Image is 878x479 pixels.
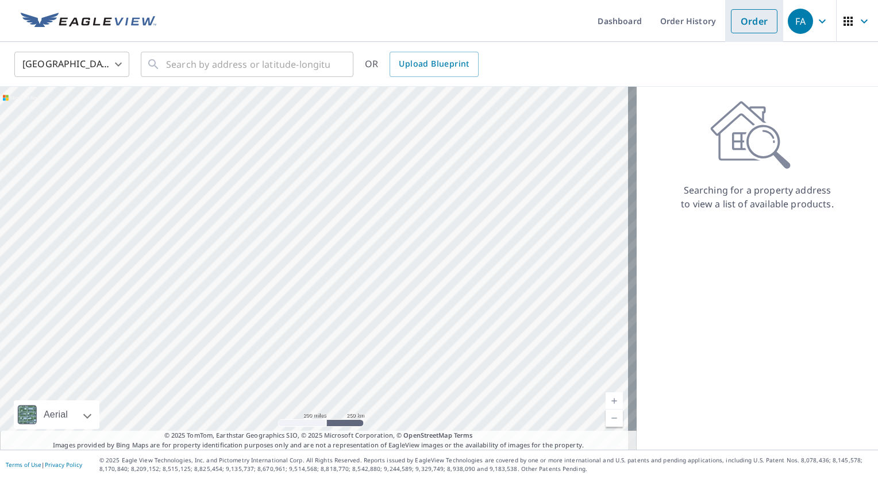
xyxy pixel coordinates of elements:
[454,431,473,439] a: Terms
[164,431,473,441] span: © 2025 TomTom, Earthstar Geographics SIO, © 2025 Microsoft Corporation, ©
[788,9,813,34] div: FA
[166,48,330,80] input: Search by address or latitude-longitude
[40,400,71,429] div: Aerial
[6,461,82,468] p: |
[14,400,99,429] div: Aerial
[606,410,623,427] a: Current Level 5, Zoom Out
[6,461,41,469] a: Terms of Use
[99,456,872,473] p: © 2025 Eagle View Technologies, Inc. and Pictometry International Corp. All Rights Reserved. Repo...
[21,13,156,30] img: EV Logo
[45,461,82,469] a: Privacy Policy
[14,48,129,80] div: [GEOGRAPHIC_DATA]
[399,57,469,71] span: Upload Blueprint
[365,52,479,77] div: OR
[390,52,478,77] a: Upload Blueprint
[731,9,777,33] a: Order
[403,431,452,439] a: OpenStreetMap
[680,183,834,211] p: Searching for a property address to view a list of available products.
[606,392,623,410] a: Current Level 5, Zoom In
